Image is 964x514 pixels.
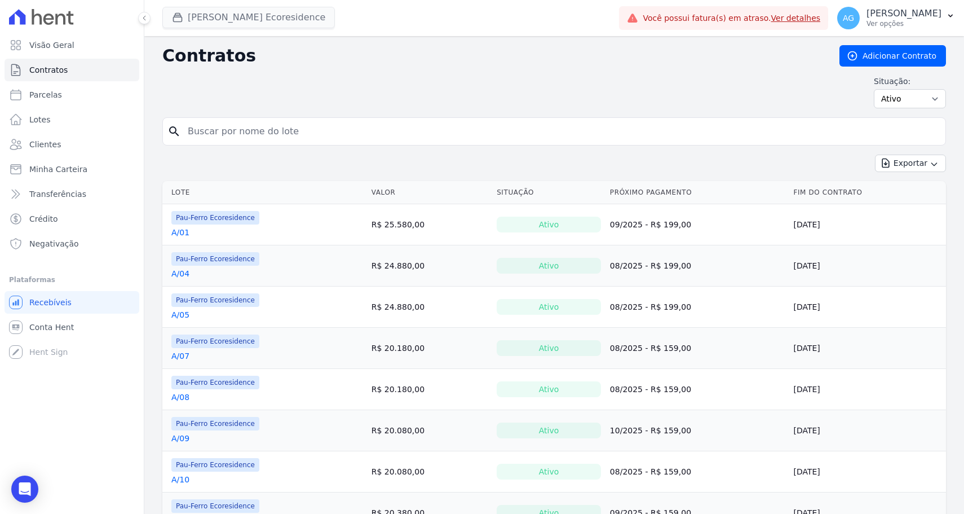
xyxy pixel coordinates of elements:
td: [DATE] [789,410,946,451]
a: Ver detalhes [771,14,821,23]
span: Clientes [29,139,61,150]
td: R$ 24.880,00 [367,287,492,328]
td: [DATE] [789,245,946,287]
span: Minha Carteira [29,164,87,175]
div: Ativo [497,258,601,274]
p: Ver opções [866,19,941,28]
a: A/09 [171,433,189,444]
span: Pau-Ferro Ecoresidence [171,252,259,266]
div: Ativo [497,464,601,480]
td: R$ 24.880,00 [367,245,492,287]
a: 08/2025 - R$ 199,00 [610,261,691,270]
a: 10/2025 - R$ 159,00 [610,426,691,435]
a: Recebíveis [5,291,139,314]
span: Parcelas [29,89,62,100]
a: 08/2025 - R$ 159,00 [610,385,691,394]
a: Negativação [5,232,139,255]
a: Crédito [5,208,139,230]
a: Transferências [5,183,139,205]
i: search [167,125,181,138]
div: Ativo [497,381,601,397]
div: Ativo [497,340,601,356]
a: Visão Geral [5,34,139,56]
a: A/05 [171,309,189,320]
a: 08/2025 - R$ 199,00 [610,302,691,311]
td: R$ 20.080,00 [367,451,492,493]
span: Visão Geral [29,39,74,51]
a: A/04 [171,268,189,279]
a: Minha Carteira [5,158,139,181]
td: [DATE] [789,451,946,493]
a: 09/2025 - R$ 199,00 [610,220,691,229]
span: Recebíveis [29,297,72,308]
th: Fim do Contrato [789,181,946,204]
span: Pau-Ferro Ecoresidence [171,293,259,307]
span: AG [843,14,854,22]
span: Pau-Ferro Ecoresidence [171,417,259,430]
a: Contratos [5,59,139,81]
div: Ativo [497,299,601,315]
td: R$ 20.080,00 [367,410,492,451]
span: Contratos [29,64,68,76]
div: Ativo [497,217,601,232]
a: Adicionar Contrato [839,45,946,67]
td: [DATE] [789,328,946,369]
span: Crédito [29,213,58,225]
h2: Contratos [162,46,821,66]
a: Conta Hent [5,316,139,339]
th: Valor [367,181,492,204]
label: Situação: [874,76,946,87]
input: Buscar por nome do lote [181,120,941,143]
span: Pau-Ferro Ecoresidence [171,335,259,348]
span: Pau-Ferro Ecoresidence [171,376,259,389]
td: [DATE] [789,369,946,410]
span: Pau-Ferro Ecoresidence [171,458,259,472]
button: Exportar [875,155,946,172]
td: R$ 20.180,00 [367,328,492,369]
span: Lotes [29,114,51,125]
a: 08/2025 - R$ 159,00 [610,344,691,353]
span: Você possui fatura(s) em atraso. [643,12,820,24]
th: Lote [162,181,367,204]
a: A/07 [171,350,189,362]
p: [PERSON_NAME] [866,8,941,19]
span: Conta Hent [29,322,74,333]
td: R$ 25.580,00 [367,204,492,245]
button: [PERSON_NAME] Ecoresidence [162,7,335,28]
div: Ativo [497,423,601,438]
th: Situação [492,181,605,204]
span: Transferências [29,188,86,200]
td: [DATE] [789,204,946,245]
td: R$ 20.180,00 [367,369,492,410]
th: Próximo Pagamento [605,181,789,204]
span: Pau-Ferro Ecoresidence [171,211,259,225]
div: Plataformas [9,273,135,287]
a: A/08 [171,392,189,403]
button: AG [PERSON_NAME] Ver opções [828,2,964,34]
a: Parcelas [5,84,139,106]
a: A/10 [171,474,189,485]
div: Open Intercom Messenger [11,476,38,503]
a: A/01 [171,227,189,238]
td: [DATE] [789,287,946,328]
a: 08/2025 - R$ 159,00 [610,467,691,476]
span: Pau-Ferro Ecoresidence [171,499,259,513]
a: Clientes [5,133,139,156]
span: Negativação [29,238,79,249]
a: Lotes [5,108,139,131]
